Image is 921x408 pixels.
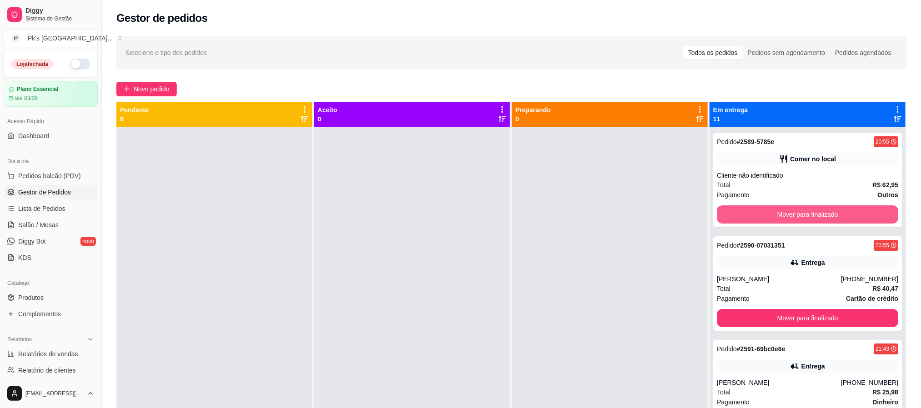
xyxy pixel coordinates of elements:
a: Relatório de clientes [4,363,98,378]
strong: # 2589-5785e [737,138,775,145]
span: Diggy Bot [18,237,46,246]
span: Salão / Mesas [18,220,59,229]
span: [EMAIL_ADDRESS][DOMAIN_NAME] [25,390,83,397]
strong: Cartão de crédito [846,295,898,302]
button: Mover para finalizado [717,205,898,224]
p: Pendente [120,105,149,114]
a: Salão / Mesas [4,218,98,232]
span: plus [124,86,130,92]
a: Diggy Botnovo [4,234,98,249]
span: Novo pedido [134,84,170,94]
span: Pagamento [717,397,750,407]
div: Catálogo [4,276,98,290]
div: [PHONE_NUMBER] [841,378,898,387]
button: Alterar Status [70,59,90,70]
span: Sistema de Gestão [25,15,94,22]
span: Lista de Pedidos [18,204,65,213]
div: Entrega [801,362,825,371]
div: 20:55 [876,138,889,145]
span: P [11,34,20,43]
span: Pagamento [717,190,750,200]
div: Todos os pedidos [683,46,743,59]
span: Complementos [18,309,61,318]
span: Pedido [717,138,737,145]
button: Mover para finalizado [717,309,898,327]
span: Gestor de Pedidos [18,188,71,197]
p: 0 [516,114,551,124]
a: Produtos [4,290,98,305]
button: Novo pedido [116,82,177,96]
strong: Dinheiro [872,398,898,406]
p: Preparando [516,105,551,114]
a: Plano Essencialaté 03/09 [4,81,98,107]
a: Dashboard [4,129,98,143]
p: 11 [713,114,748,124]
span: Total [717,387,731,397]
div: Acesso Rápido [4,114,98,129]
strong: # 2591-69bc0e6e [737,345,786,353]
p: 0 [318,114,337,124]
a: Gestor de Pedidos [4,185,98,199]
button: Pedidos balcão (PDV) [4,169,98,183]
span: Total [717,284,731,294]
div: Pedidos sem agendamento [743,46,830,59]
div: [PERSON_NAME] [717,378,841,387]
p: Aceito [318,105,337,114]
p: 0 [120,114,149,124]
span: Selecione o tipo dos pedidos [125,48,207,58]
a: KDS [4,250,98,265]
div: [PERSON_NAME] [717,274,841,284]
a: Lista de Pedidos [4,201,98,216]
div: Loja fechada [11,59,53,69]
strong: R$ 25,98 [872,388,898,396]
button: [EMAIL_ADDRESS][DOMAIN_NAME] [4,383,98,404]
article: até 03/09 [15,95,38,102]
span: Relatório de clientes [18,366,76,375]
h2: Gestor de pedidos [116,11,208,25]
div: Pedidos agendados [830,46,896,59]
span: Produtos [18,293,44,302]
div: Comer no local [790,154,836,164]
p: Em entrega [713,105,748,114]
span: Relatórios de vendas [18,349,78,358]
span: Pedidos balcão (PDV) [18,171,81,180]
span: Pagamento [717,294,750,304]
a: Relatórios de vendas [4,347,98,361]
span: Pedido [717,345,737,353]
div: Pk's [GEOGRAPHIC_DATA] ... [28,34,113,43]
div: 20:55 [876,242,889,249]
div: 21:43 [876,345,889,353]
a: Complementos [4,307,98,321]
span: KDS [18,253,31,262]
div: Cliente não identificado [717,171,898,180]
div: Dia a dia [4,154,98,169]
span: Total [717,180,731,190]
span: Dashboard [18,131,50,140]
strong: # 2590-07031351 [737,242,785,249]
a: DiggySistema de Gestão [4,4,98,25]
div: Entrega [801,258,825,267]
strong: R$ 62,95 [872,181,898,189]
strong: Outros [877,191,898,199]
span: Diggy [25,7,94,15]
article: Plano Essencial [17,86,58,93]
span: Pedido [717,242,737,249]
button: Select a team [4,29,98,47]
span: Relatórios [7,336,32,343]
div: [PHONE_NUMBER] [841,274,898,284]
strong: R$ 40,47 [872,285,898,292]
